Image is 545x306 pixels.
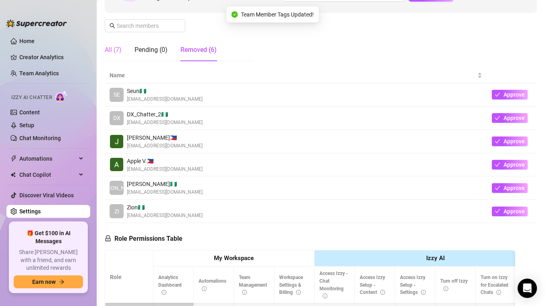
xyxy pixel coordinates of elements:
[492,160,528,170] button: Approve
[504,115,525,121] span: Approve
[110,71,476,80] span: Name
[114,90,120,99] span: SE
[127,180,203,188] span: [PERSON_NAME] 🇳🇬
[110,23,115,29] span: search
[19,70,59,76] a: Team Analytics
[127,188,203,196] span: [EMAIL_ADDRESS][DOMAIN_NAME]
[105,45,122,55] div: All (7)
[19,38,35,44] a: Home
[105,68,487,83] th: Name
[241,10,314,19] span: Team Member Tags Updated!
[231,11,238,18] span: check-circle
[504,91,525,98] span: Approve
[114,207,119,216] span: ZI
[481,275,508,296] span: Turn on Izzy for Escalated Chats
[19,122,34,128] a: Setup
[440,278,468,292] span: Turn off Izzy
[319,271,348,299] span: Access Izzy - Chat Monitoring
[117,21,174,30] input: Search members
[492,207,528,216] button: Approve
[6,19,67,27] img: logo-BBDzfeDw.svg
[199,278,226,292] span: Automations
[127,157,203,165] span: Apple V. 🇵🇭
[323,294,327,298] span: info-circle
[214,254,254,262] strong: My Workspace
[495,92,500,97] span: check
[492,90,528,99] button: Approve
[127,203,203,212] span: Zion 🇳🇬
[127,95,203,103] span: [EMAIL_ADDRESS][DOMAIN_NAME]
[110,135,123,148] img: Jhon Makilan
[19,168,77,181] span: Chat Copilot
[14,248,83,272] span: Share [PERSON_NAME] with a friend, and earn unlimited rewards
[127,110,203,119] span: DX_Chatter_2 🇳🇬
[495,115,500,121] span: check
[11,94,52,101] span: Izzy AI Chatter
[504,161,525,168] span: Approve
[19,152,77,165] span: Automations
[496,290,501,295] span: info-circle
[32,279,56,285] span: Earn now
[518,279,537,298] div: Open Intercom Messenger
[492,113,528,123] button: Approve
[504,208,525,215] span: Approve
[296,290,301,295] span: info-circle
[426,254,445,262] strong: Izzy AI
[14,275,83,288] button: Earn nowarrow-right
[127,212,203,219] span: [EMAIL_ADDRESS][DOMAIN_NAME]
[113,114,120,122] span: DX
[202,286,207,291] span: info-circle
[492,183,528,193] button: Approve
[158,275,182,296] span: Analytics Dashboard
[10,172,16,178] img: Chat Copilot
[105,234,182,244] h5: Role Permissions Table
[127,165,203,173] span: [EMAIL_ADDRESS][DOMAIN_NAME]
[492,136,528,146] button: Approve
[10,155,17,162] span: thunderbolt
[400,275,426,296] span: Access Izzy Setup - Settings
[279,275,303,296] span: Workspace Settings & Billing
[495,162,500,167] span: check
[242,290,247,295] span: info-circle
[19,192,74,198] a: Discover Viral Videos
[19,109,40,116] a: Content
[95,184,138,192] span: [PERSON_NAME]
[19,208,41,215] a: Settings
[14,229,83,245] span: 🎁 Get $100 in AI Messages
[127,119,203,126] span: [EMAIL_ADDRESS][DOMAIN_NAME]
[504,138,525,145] span: Approve
[162,290,166,295] span: info-circle
[105,250,153,304] th: Role
[127,87,203,95] span: Seun 🇳🇬
[127,142,203,150] span: [EMAIL_ADDRESS][DOMAIN_NAME]
[59,279,64,285] span: arrow-right
[421,290,426,295] span: info-circle
[105,235,111,242] span: lock
[443,286,448,291] span: info-circle
[19,51,84,64] a: Creator Analytics
[495,139,500,144] span: check
[495,208,500,214] span: check
[55,91,68,102] img: AI Chatter
[180,45,217,55] div: Removed (6)
[239,275,267,296] span: Team Management
[495,185,500,191] span: check
[19,135,61,141] a: Chat Monitoring
[360,275,385,296] span: Access Izzy Setup - Content
[110,158,123,171] img: Apple Valerio
[127,133,203,142] span: [PERSON_NAME] 🇵🇭
[380,290,385,295] span: info-circle
[135,45,168,55] div: Pending (0)
[504,185,525,191] span: Approve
